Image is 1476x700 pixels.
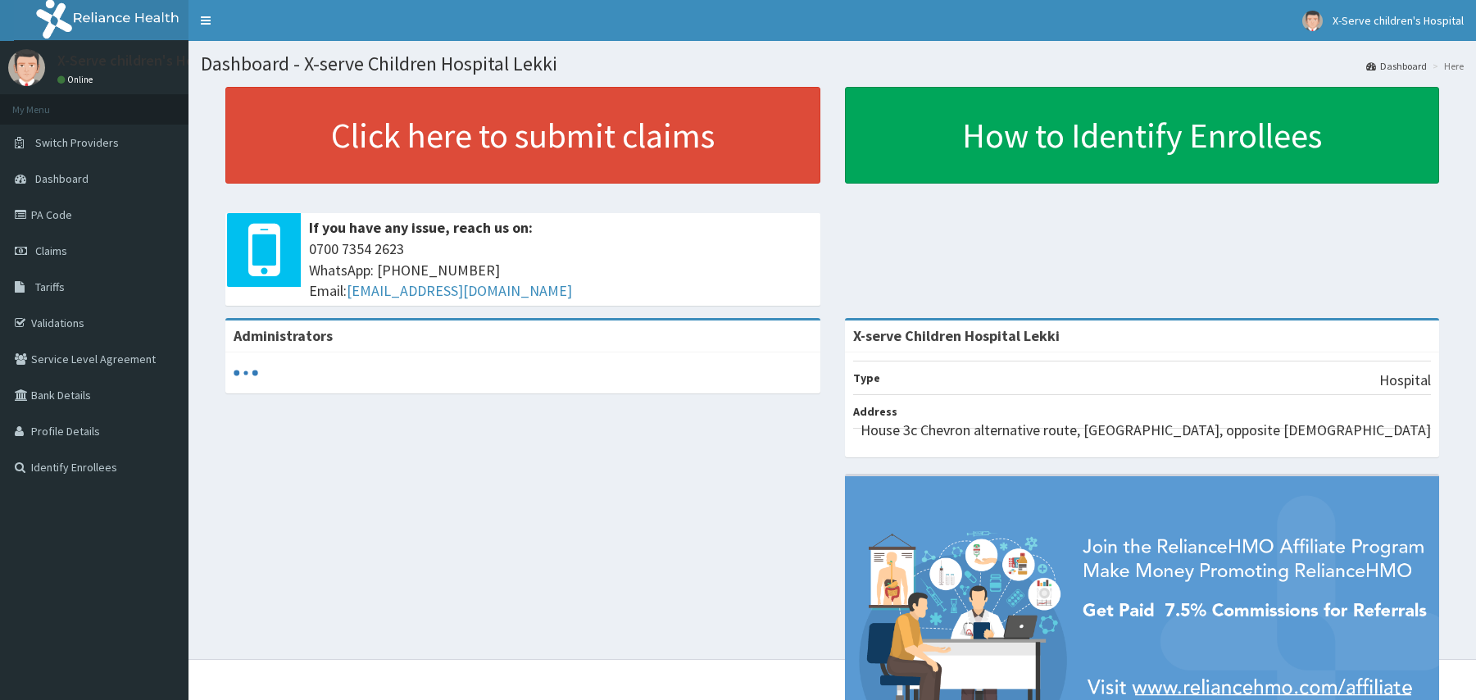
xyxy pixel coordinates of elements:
[1333,13,1464,28] span: X-Serve children's Hospital
[35,135,119,150] span: Switch Providers
[234,361,258,385] svg: audio-loading
[8,49,45,86] img: User Image
[57,53,230,68] p: X-Serve children's Hospital
[1428,59,1464,73] li: Here
[861,420,1431,441] p: House 3c Chevron alternative route, [GEOGRAPHIC_DATA], opposite [DEMOGRAPHIC_DATA]
[35,171,89,186] span: Dashboard
[347,281,572,300] a: [EMAIL_ADDRESS][DOMAIN_NAME]
[1302,11,1323,31] img: User Image
[201,53,1464,75] h1: Dashboard - X-serve Children Hospital Lekki
[853,404,897,419] b: Address
[35,243,67,258] span: Claims
[35,280,65,294] span: Tariffs
[309,239,812,302] span: 0700 7354 2623 WhatsApp: [PHONE_NUMBER] Email:
[57,74,97,85] a: Online
[1379,370,1431,391] p: Hospital
[845,87,1440,184] a: How to Identify Enrollees
[853,370,880,385] b: Type
[234,326,333,345] b: Administrators
[309,218,533,237] b: If you have any issue, reach us on:
[225,87,820,184] a: Click here to submit claims
[1366,59,1427,73] a: Dashboard
[853,326,1060,345] strong: X-serve Children Hospital Lekki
